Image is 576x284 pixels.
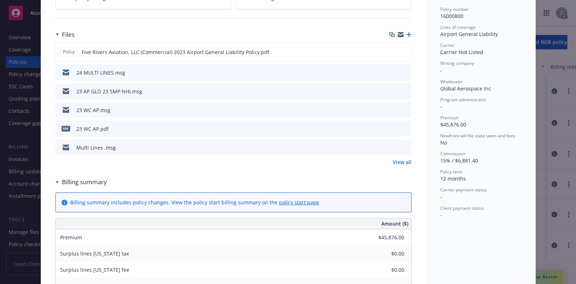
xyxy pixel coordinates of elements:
a: View all [393,158,411,166]
button: download file [390,48,396,56]
span: Amount ($) [381,220,408,227]
div: 23 AP GLO 23 SMP NHI.msg [76,88,142,95]
span: Newfront will file state taxes and fees [440,133,515,139]
span: Policy term [440,169,463,175]
span: 16000800 [440,13,463,19]
button: preview file [402,88,409,95]
span: Global Aerospace Inc [440,85,491,92]
button: preview file [402,106,409,114]
span: - [440,103,442,110]
div: Billing summary includes policy changes. View the policy start billing summary on the . [70,199,320,206]
span: - [440,194,442,200]
span: Carrier [440,42,455,48]
span: Premium [440,115,459,121]
button: download file [391,88,396,95]
span: Policy number [440,6,469,12]
span: Wholesaler [440,79,463,85]
span: Commission [440,151,465,157]
button: preview file [402,144,409,151]
span: - [440,212,442,218]
div: 23 WC AP.msg [76,106,111,114]
div: Airport General Liability [440,30,521,38]
div: 23 WC AP.pdf [76,125,109,133]
div: Files [55,30,75,39]
a: policy start page [279,199,319,206]
h3: Files [62,30,75,39]
span: Surplus lines [US_STATE] fee [60,266,129,273]
span: - [440,67,442,74]
span: Surplus lines [US_STATE] tax [60,250,129,257]
span: 12 months [440,175,466,182]
span: $45,876.00 [440,121,466,128]
button: download file [391,69,396,76]
span: Program administrator [440,97,486,103]
input: 0.00 [362,232,409,243]
span: No [440,139,447,146]
button: preview file [402,125,409,133]
button: download file [391,144,396,151]
span: Policy [62,49,76,55]
div: Billing summary [55,177,107,187]
button: preview file [402,48,408,56]
div: 24 MULTI LINES.msg [76,69,125,76]
span: Five Rivers Aviation, LLC (Commercial) 2023 Airport General Liability Policy.pdf [82,48,269,56]
span: Carrier payment status [440,187,487,193]
input: 0.00 [362,248,409,259]
div: Multi Lines .msg [76,144,116,151]
button: download file [391,106,396,114]
span: Carrier Not Listed [440,49,483,56]
span: pdf [62,126,70,131]
span: 15% / $6,881.40 [440,157,478,164]
span: Client payment status [440,205,484,211]
span: Writing company [440,60,474,66]
span: Premium [60,234,82,241]
input: 0.00 [362,265,409,275]
h3: Billing summary [62,177,107,187]
button: preview file [402,69,409,76]
span: Lines of coverage [440,24,476,30]
button: download file [391,125,396,133]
